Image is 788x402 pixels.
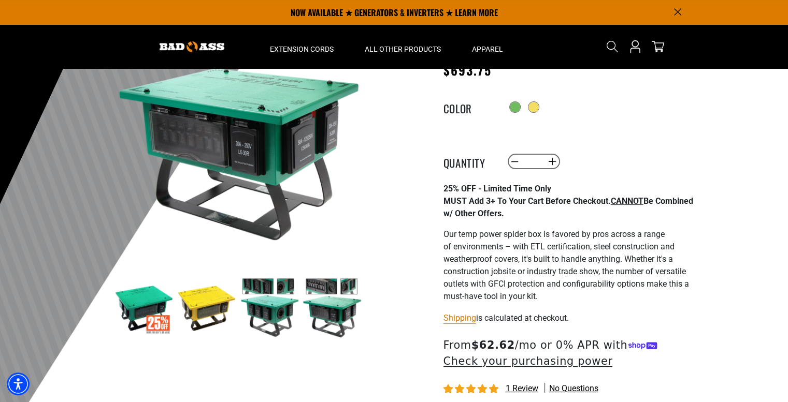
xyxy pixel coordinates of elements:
div: Accessibility Menu [7,373,30,395]
summary: Apparel [456,25,519,68]
div: is calculated at checkout. [443,311,697,325]
strong: MUST Add 3+ To Your Cart Before Checkout. Be Combined w/ Other Offers. [443,196,693,218]
legend: Color [443,100,495,114]
span: CANNOT [611,196,643,206]
img: green [239,278,299,338]
span: 1 review [506,383,538,393]
img: yellow [177,278,237,338]
img: Bad Ass Extension Cords [160,41,224,52]
span: Apparel [472,44,503,54]
summary: All Other Products [349,25,456,68]
summary: Extension Cords [254,25,349,68]
a: cart [650,40,666,53]
div: Page 1 [443,183,697,303]
span: Extension Cords [270,44,334,54]
summary: Search [604,38,621,55]
span: 5.00 stars [443,384,500,394]
span: No questions [549,383,598,394]
img: green [302,278,362,338]
span: Our temp power spider box is favored by pros across a range of environments – with ETL certificat... [443,229,689,301]
a: Shipping [443,313,476,323]
strong: 25% OFF - Limited Time Only [443,184,551,193]
span: $693.75 [443,61,492,79]
span: All Other Products [365,44,441,54]
a: Open this option [627,25,643,68]
label: Quantity [443,155,495,168]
